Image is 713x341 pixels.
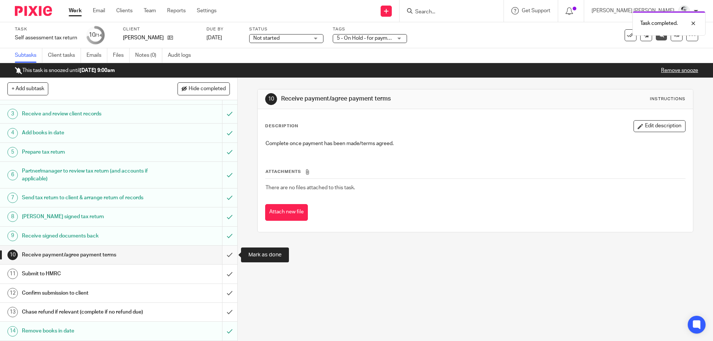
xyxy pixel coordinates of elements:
[333,26,407,32] label: Tags
[7,193,18,203] div: 7
[15,26,77,32] label: Task
[7,128,18,138] div: 4
[22,165,150,184] h1: Partner/manager to review tax return (and accounts if applicable)
[168,48,196,63] a: Audit logs
[95,33,102,37] small: /14
[22,192,150,203] h1: Send tax return to client & arrange return of records
[7,231,18,241] div: 9
[22,127,150,138] h1: Add books in date
[253,36,280,41] span: Not started
[22,230,150,242] h1: Receive signed documents back
[7,170,18,180] div: 6
[281,95,491,103] h1: Receive payment/agree payment terms
[7,250,18,260] div: 10
[15,48,42,63] a: Subtasks
[266,140,685,147] p: Complete once payment has been made/terms agreed.
[22,268,150,279] h1: Submit to HMRC
[135,48,162,63] a: Notes (0)
[337,36,431,41] span: 5 - On Hold - for payment/client approval
[87,48,107,63] a: Emails
[7,326,18,337] div: 14
[89,31,102,39] div: 10
[22,325,150,337] h1: Remove books in date
[7,212,18,222] div: 8
[7,147,18,157] div: 5
[22,211,150,222] h1: [PERSON_NAME] signed tax return
[7,82,48,95] button: + Add subtask
[266,170,301,174] span: Attachments
[640,20,678,27] p: Task completed.
[266,185,355,190] span: There are no files attached to this task.
[22,147,150,158] h1: Prepare tax return
[265,123,298,129] p: Description
[22,108,150,119] h1: Receive and review client records
[69,7,82,14] a: Work
[167,7,186,14] a: Reports
[113,48,130,63] a: Files
[48,48,81,63] a: Client tasks
[15,34,77,42] div: Self assessment tax return
[189,86,226,92] span: Hide completed
[15,67,115,74] p: This task is snoozed until
[661,68,698,73] a: Remove snooze
[265,204,308,221] button: Attach new file
[265,93,277,105] div: 10
[22,249,150,260] h1: Receive payment/agree payment terms
[22,306,150,318] h1: Chase refund if relevant (complete if no refund due)
[7,288,18,298] div: 12
[79,68,115,73] b: [DATE] 9:00am
[7,109,18,119] div: 3
[93,7,105,14] a: Email
[144,7,156,14] a: Team
[206,35,222,40] span: [DATE]
[7,269,18,279] div: 11
[7,307,18,317] div: 13
[206,26,240,32] label: Due by
[634,120,686,132] button: Edit description
[15,6,52,16] img: Pixie
[650,96,686,102] div: Instructions
[678,5,690,17] img: Mass_2025.jpg
[123,34,164,42] p: [PERSON_NAME]
[178,82,230,95] button: Hide completed
[197,7,216,14] a: Settings
[249,26,323,32] label: Status
[123,26,197,32] label: Client
[22,288,150,299] h1: Confirm submission to client
[116,7,133,14] a: Clients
